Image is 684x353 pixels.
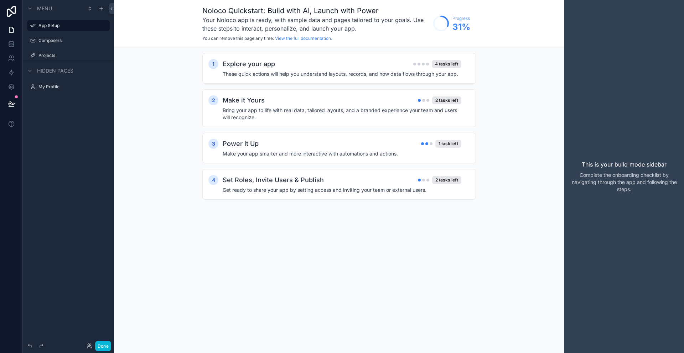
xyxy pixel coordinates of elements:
label: My Profile [38,84,108,90]
label: App Setup [38,23,105,28]
p: Complete the onboarding checklist by navigating through the app and following the steps. [570,172,678,193]
span: You can remove this page any time. [202,36,274,41]
button: Done [95,341,111,351]
span: 31 % [452,21,470,33]
span: Progress [452,16,470,21]
h1: Noloco Quickstart: Build with AI, Launch with Power [202,6,430,16]
p: This is your build mode sidebar [582,160,667,169]
span: Hidden pages [37,67,73,74]
h3: Your Noloco app is ready, with sample data and pages tailored to your goals. Use these steps to i... [202,16,430,33]
label: Projects [38,53,108,58]
a: View the full documentation. [275,36,332,41]
label: Composers [38,38,108,43]
span: Menu [37,5,52,12]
